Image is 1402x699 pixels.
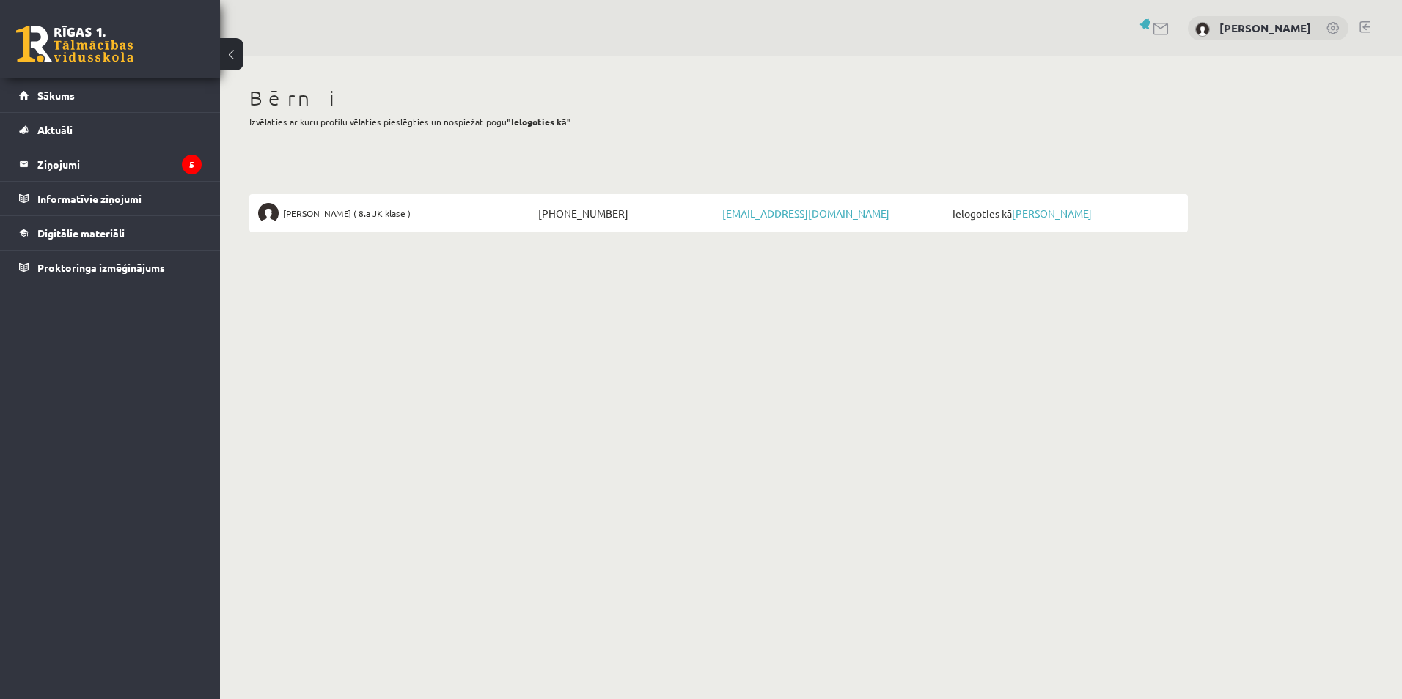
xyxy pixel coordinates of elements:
a: Sākums [19,78,202,112]
h1: Bērni [249,86,1188,111]
a: [PERSON_NAME] [1012,207,1092,220]
a: Rīgas 1. Tālmācības vidusskola [16,26,133,62]
a: Digitālie materiāli [19,216,202,250]
span: Aktuāli [37,123,73,136]
legend: Informatīvie ziņojumi [37,182,202,215]
span: [PHONE_NUMBER] [535,203,719,223]
a: Informatīvie ziņojumi [19,182,202,215]
p: Izvēlaties ar kuru profilu vēlaties pieslēgties un nospiežat pogu [249,115,1188,128]
img: Anita Jakušonoka [1195,22,1210,37]
a: [EMAIL_ADDRESS][DOMAIN_NAME] [722,207,889,220]
i: 5 [182,155,202,174]
span: Digitālie materiāli [37,226,125,240]
span: Sākums [37,89,75,102]
a: Ziņojumi5 [19,147,202,181]
span: Ielogoties kā [949,203,1179,223]
a: Aktuāli [19,113,202,147]
b: "Ielogoties kā" [507,116,571,127]
span: Proktoringa izmēģinājums [37,261,165,274]
legend: Ziņojumi [37,147,202,181]
img: Samanta Jakušonoka [258,203,279,223]
a: [PERSON_NAME] [1219,21,1311,35]
span: [PERSON_NAME] ( 8.a JK klase ) [283,203,411,223]
a: Proktoringa izmēģinājums [19,251,202,284]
